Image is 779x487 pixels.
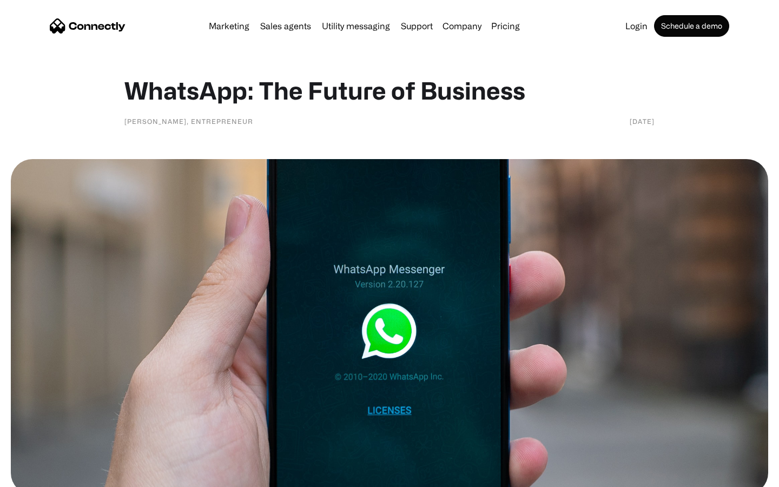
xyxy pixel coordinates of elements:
a: Pricing [487,22,524,30]
a: Login [621,22,652,30]
a: Schedule a demo [654,15,729,37]
a: Sales agents [256,22,315,30]
a: Utility messaging [318,22,394,30]
h1: WhatsApp: The Future of Business [124,76,655,105]
div: Company [443,18,481,34]
a: Support [397,22,437,30]
aside: Language selected: English [11,468,65,483]
div: [PERSON_NAME], Entrepreneur [124,116,253,127]
div: [DATE] [630,116,655,127]
ul: Language list [22,468,65,483]
a: Marketing [204,22,254,30]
